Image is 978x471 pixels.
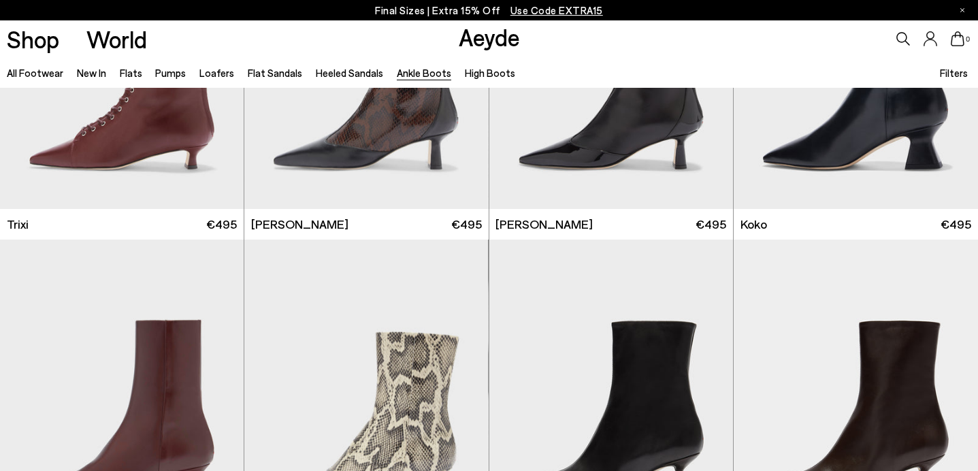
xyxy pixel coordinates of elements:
[489,209,733,240] a: [PERSON_NAME] €495
[375,2,603,19] p: Final Sizes | Extra 15% Off
[734,209,978,240] a: Koko €495
[199,67,234,79] a: Loafers
[7,67,63,79] a: All Footwear
[510,4,603,16] span: Navigate to /collections/ss25-final-sizes
[951,31,964,46] a: 0
[77,67,106,79] a: New In
[155,67,186,79] a: Pumps
[397,67,451,79] a: Ankle Boots
[206,216,237,233] span: €495
[940,67,968,79] span: Filters
[7,27,59,51] a: Shop
[7,216,29,233] span: Trixi
[941,216,971,233] span: €495
[244,209,488,240] a: [PERSON_NAME] €495
[316,67,383,79] a: Heeled Sandals
[120,67,142,79] a: Flats
[248,67,302,79] a: Flat Sandals
[465,67,515,79] a: High Boots
[964,35,971,43] span: 0
[251,216,348,233] span: [PERSON_NAME]
[495,216,593,233] span: [PERSON_NAME]
[451,216,482,233] span: €495
[86,27,147,51] a: World
[740,216,767,233] span: Koko
[459,22,520,51] a: Aeyde
[696,216,726,233] span: €495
